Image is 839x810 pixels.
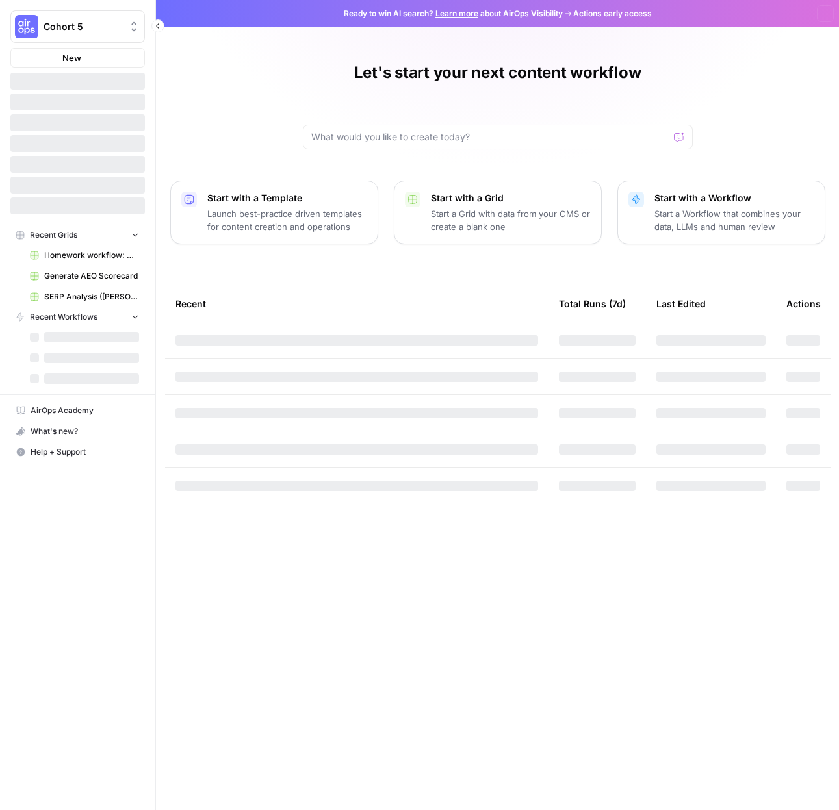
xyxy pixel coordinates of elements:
button: New [10,48,145,68]
button: Help + Support [10,442,145,462]
p: Start with a Grid [431,192,591,205]
span: SERP Analysis ([PERSON_NAME]) [44,291,139,303]
p: Start a Grid with data from your CMS or create a blank one [431,207,591,233]
p: Start with a Workflow [654,192,814,205]
button: Recent Workflows [10,307,145,327]
span: New [62,51,81,64]
a: Learn more [435,8,478,18]
p: Launch best-practice driven templates for content creation and operations [207,207,367,233]
button: Workspace: Cohort 5 [10,10,145,43]
input: What would you like to create today? [311,131,669,144]
button: Start with a GridStart a Grid with data from your CMS or create a blank one [394,181,602,244]
p: Start a Workflow that combines your data, LLMs and human review [654,207,814,233]
span: Help + Support [31,446,139,458]
a: SERP Analysis ([PERSON_NAME]) [24,286,145,307]
div: Actions [786,286,821,322]
button: Start with a TemplateLaunch best-practice driven templates for content creation and operations [170,181,378,244]
span: Cohort 5 [44,20,122,33]
span: AirOps Academy [31,405,139,416]
div: Last Edited [656,286,706,322]
img: Cohort 5 Logo [15,15,38,38]
span: Homework workflow: Meta Description ([GEOGRAPHIC_DATA]) Grid [44,249,139,261]
div: Recent [175,286,538,322]
h1: Let's start your next content workflow [354,62,641,83]
a: Generate AEO Scorecard [24,266,145,286]
span: Generate AEO Scorecard [44,270,139,282]
p: Start with a Template [207,192,367,205]
span: Recent Grids [30,229,77,241]
div: What's new? [11,422,144,441]
a: Homework workflow: Meta Description ([GEOGRAPHIC_DATA]) Grid [24,245,145,266]
button: What's new? [10,421,145,442]
button: Recent Grids [10,225,145,245]
span: Ready to win AI search? about AirOps Visibility [344,8,563,19]
div: Total Runs (7d) [559,286,626,322]
a: AirOps Academy [10,400,145,421]
span: Actions early access [573,8,652,19]
span: Recent Workflows [30,311,97,323]
button: Start with a WorkflowStart a Workflow that combines your data, LLMs and human review [617,181,825,244]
